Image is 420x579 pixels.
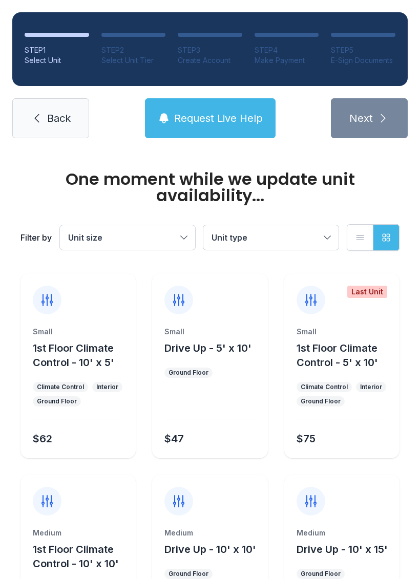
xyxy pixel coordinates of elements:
[297,528,387,538] div: Medium
[33,342,114,369] span: 1st Floor Climate Control - 10' x 5'
[164,528,255,538] div: Medium
[297,342,378,369] span: 1st Floor Climate Control - 5' x 10'
[96,383,118,391] div: Interior
[68,232,102,243] span: Unit size
[297,543,388,555] span: Drive Up - 10' x 15'
[20,231,52,244] div: Filter by
[331,45,395,55] div: STEP 5
[297,341,395,370] button: 1st Floor Climate Control - 5' x 10'
[169,570,208,578] div: Ground Floor
[164,341,251,355] button: Drive Up - 5' x 10'
[164,342,251,354] span: Drive Up - 5' x 10'
[164,327,255,337] div: Small
[174,111,263,125] span: Request Live Help
[20,171,400,204] div: One moment while we update unit availability...
[301,383,348,391] div: Climate Control
[297,542,388,556] button: Drive Up - 10' x 15'
[33,542,132,571] button: 1st Floor Climate Control - 10' x 10'
[178,45,242,55] div: STEP 3
[60,225,195,250] button: Unit size
[164,432,184,446] div: $47
[101,45,166,55] div: STEP 2
[297,327,387,337] div: Small
[164,542,256,556] button: Drive Up - 10' x 10'
[331,55,395,66] div: E-Sign Documents
[297,432,316,446] div: $75
[347,286,387,298] div: Last Unit
[212,232,247,243] span: Unit type
[25,55,89,66] div: Select Unit
[33,543,119,570] span: 1st Floor Climate Control - 10' x 10'
[33,432,52,446] div: $62
[25,45,89,55] div: STEP 1
[33,341,132,370] button: 1st Floor Climate Control - 10' x 5'
[178,55,242,66] div: Create Account
[301,570,341,578] div: Ground Floor
[164,543,256,555] span: Drive Up - 10' x 10'
[33,327,123,337] div: Small
[255,45,319,55] div: STEP 4
[37,397,77,405] div: Ground Floor
[101,55,166,66] div: Select Unit Tier
[301,397,341,405] div: Ground Floor
[203,225,339,250] button: Unit type
[169,369,208,377] div: Ground Floor
[47,111,71,125] span: Back
[349,111,373,125] span: Next
[255,55,319,66] div: Make Payment
[33,528,123,538] div: Medium
[37,383,84,391] div: Climate Control
[360,383,382,391] div: Interior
